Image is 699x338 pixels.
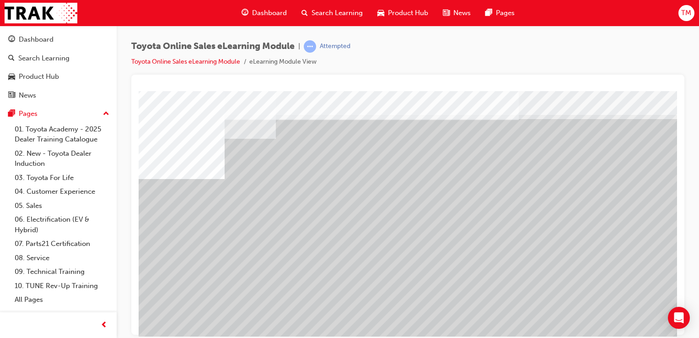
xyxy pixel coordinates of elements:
div: Product Hub [19,71,59,82]
div: Dashboard [19,34,54,45]
span: guage-icon [8,36,15,44]
a: search-iconSearch Learning [294,4,370,22]
div: Attempted [320,42,350,51]
span: Dashboard [252,8,287,18]
a: 04. Customer Experience [11,185,113,199]
span: pages-icon [485,7,492,19]
span: news-icon [8,92,15,100]
span: news-icon [443,7,450,19]
a: Dashboard [4,31,113,48]
a: 01. Toyota Academy - 2025 Dealer Training Catalogue [11,122,113,147]
a: 05. Sales [11,199,113,213]
span: News [453,8,471,18]
a: 02. New - Toyota Dealer Induction [11,147,113,171]
span: search-icon [8,55,15,63]
a: 06. Electrification (EV & Hybrid) [11,213,113,237]
span: search-icon [301,7,308,19]
span: prev-icon [101,320,108,331]
a: 03. Toyota For Life [11,171,113,185]
span: Search Learning [312,8,363,18]
li: eLearning Module View [249,57,317,67]
span: up-icon [103,108,109,120]
a: Search Learning [4,50,113,67]
div: Pages [19,109,38,119]
a: news-iconNews [436,4,478,22]
span: Pages [496,8,515,18]
span: learningRecordVerb_ATTEMPT-icon [304,40,316,53]
img: Trak [5,3,77,23]
span: car-icon [8,73,15,81]
a: Toyota Online Sales eLearning Module [131,58,240,65]
a: All Pages [11,293,113,307]
button: Pages [4,105,113,122]
a: 09. Technical Training [11,265,113,279]
button: DashboardSearch LearningProduct HubNews [4,29,113,105]
span: pages-icon [8,110,15,118]
span: car-icon [377,7,384,19]
span: | [298,41,300,52]
span: guage-icon [242,7,248,19]
span: Toyota Online Sales eLearning Module [131,41,295,52]
div: Open Intercom Messenger [668,307,690,329]
span: Product Hub [388,8,428,18]
a: Product Hub [4,68,113,85]
a: 08. Service [11,251,113,265]
div: News [19,90,36,101]
a: 10. TUNE Rev-Up Training [11,279,113,293]
a: News [4,87,113,104]
button: TM [678,5,694,21]
span: TM [681,8,691,18]
a: pages-iconPages [478,4,522,22]
a: guage-iconDashboard [234,4,294,22]
a: 07. Parts21 Certification [11,237,113,251]
div: Search Learning [18,53,70,64]
a: car-iconProduct Hub [370,4,436,22]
